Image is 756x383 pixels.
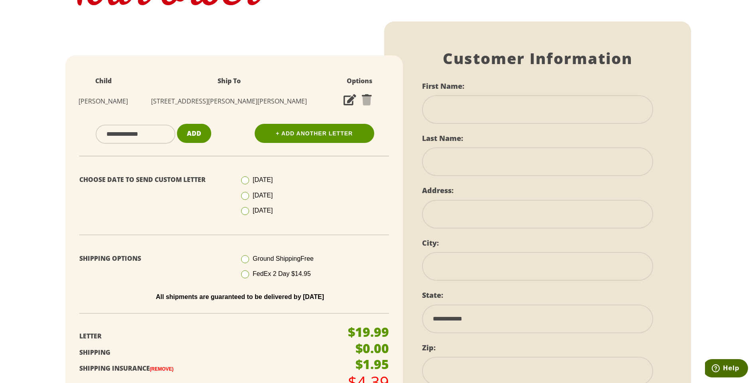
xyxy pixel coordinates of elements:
th: Child [73,71,134,91]
p: Shipping [79,347,336,358]
p: $0.00 [355,342,389,355]
span: [DATE] [253,176,273,183]
span: [DATE] [253,207,273,214]
p: Choose Date To Send Custom Letter [79,174,228,186]
a: + Add Another Letter [255,124,374,143]
th: Ship To [134,71,324,91]
label: City: [422,238,439,248]
span: FedEx 2 Day $14.95 [253,270,311,277]
p: All shipments are guaranteed to be delivered by [DATE] [85,293,395,301]
p: Shipping Insurance [79,363,336,374]
label: Last Name: [422,133,463,143]
label: First Name: [422,81,464,91]
button: Add [177,124,211,143]
p: $1.95 [355,358,389,371]
th: Options [324,71,395,91]
span: [DATE] [253,192,273,199]
span: Free [300,255,314,262]
span: Ground Shipping [253,255,314,262]
label: Zip: [422,343,436,352]
label: State: [422,290,443,300]
p: Letter [79,330,336,342]
td: [STREET_ADDRESS][PERSON_NAME][PERSON_NAME] [134,91,324,112]
a: (Remove) [150,366,174,372]
label: Address: [422,186,454,195]
p: Shipping Options [79,253,228,264]
td: [PERSON_NAME] [73,91,134,112]
p: $19.99 [348,326,389,338]
h1: Customer Information [422,49,653,68]
iframe: Opens a widget where you can find more information [705,359,748,379]
span: Add [187,129,201,138]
